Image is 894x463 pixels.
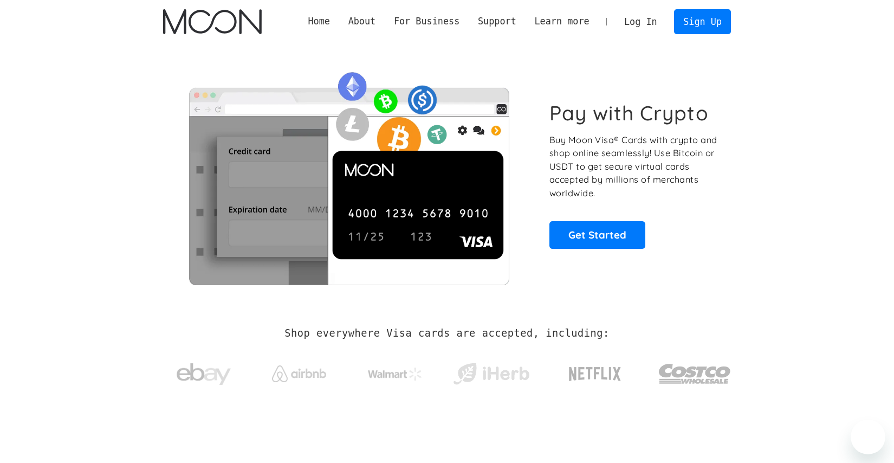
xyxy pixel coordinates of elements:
div: Support [469,15,525,28]
div: For Business [394,15,459,28]
img: Airbnb [272,365,326,382]
img: iHerb [451,360,532,388]
a: home [163,9,261,34]
img: Walmart [368,368,422,381]
img: Costco [658,353,731,394]
a: Get Started [549,221,645,248]
a: Sign Up [674,9,730,34]
p: Buy Moon Visa® Cards with crypto and shop online seamlessly! Use Bitcoin or USDT to get secure vi... [549,133,719,200]
a: Home [299,15,339,28]
img: Moon Logo [163,9,261,34]
a: Log In [615,10,666,34]
img: ebay [177,357,231,391]
a: Walmart [355,357,436,386]
a: Costco [658,343,731,400]
img: Moon Cards let you spend your crypto anywhere Visa is accepted. [163,65,534,285]
h2: Shop everywhere Visa cards are accepted, including: [284,327,609,339]
div: Learn more [534,15,589,28]
div: Learn more [526,15,599,28]
iframe: Button to launch messaging window [851,420,885,454]
a: Netflix [547,350,644,393]
h1: Pay with Crypto [549,101,709,125]
div: About [339,15,385,28]
a: ebay [163,346,244,397]
a: Airbnb [259,355,340,388]
a: iHerb [451,349,532,394]
img: Netflix [568,361,622,388]
div: About [348,15,376,28]
div: For Business [385,15,469,28]
div: Support [478,15,516,28]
